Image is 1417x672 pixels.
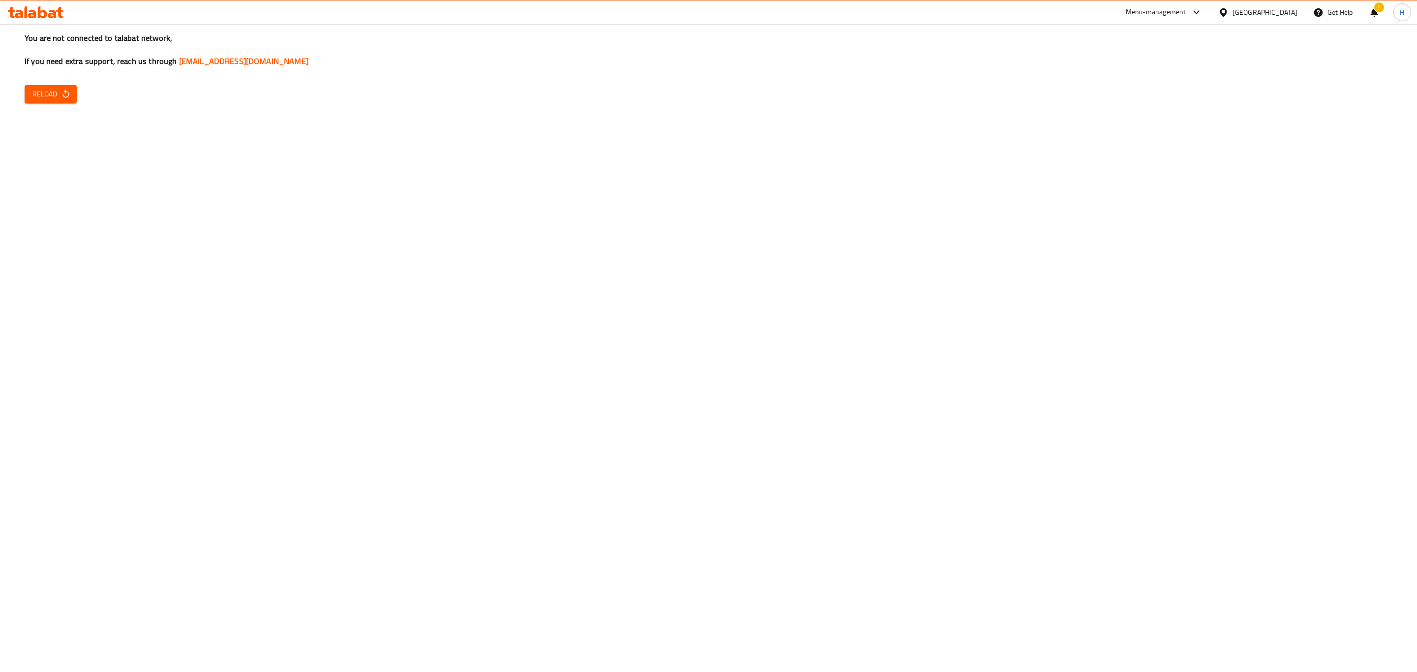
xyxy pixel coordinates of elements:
button: Reload [25,85,77,103]
div: [GEOGRAPHIC_DATA] [1232,7,1297,18]
a: [EMAIL_ADDRESS][DOMAIN_NAME] [179,54,308,68]
div: Menu-management [1126,6,1186,18]
h3: You are not connected to talabat network, If you need extra support, reach us through [25,32,1392,67]
span: Reload [32,88,69,100]
span: H [1400,7,1404,18]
